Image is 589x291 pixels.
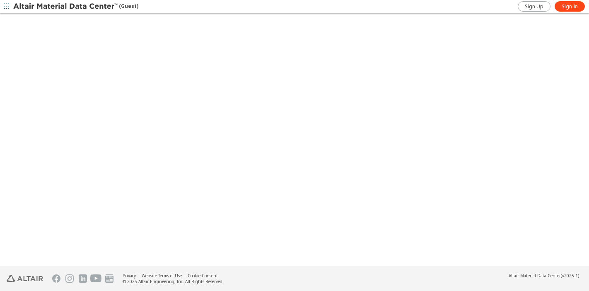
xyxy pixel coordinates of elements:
[509,273,561,279] span: Altair Material Data Center
[525,3,543,10] span: Sign Up
[13,2,119,11] img: Altair Material Data Center
[7,275,43,282] img: Altair Engineering
[123,273,136,279] a: Privacy
[509,273,579,279] div: (v2025.1)
[518,1,550,12] a: Sign Up
[562,3,578,10] span: Sign In
[13,2,138,11] div: (Guest)
[142,273,182,279] a: Website Terms of Use
[555,1,585,12] a: Sign In
[123,279,224,284] div: © 2025 Altair Engineering, Inc. All Rights Reserved.
[188,273,218,279] a: Cookie Consent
